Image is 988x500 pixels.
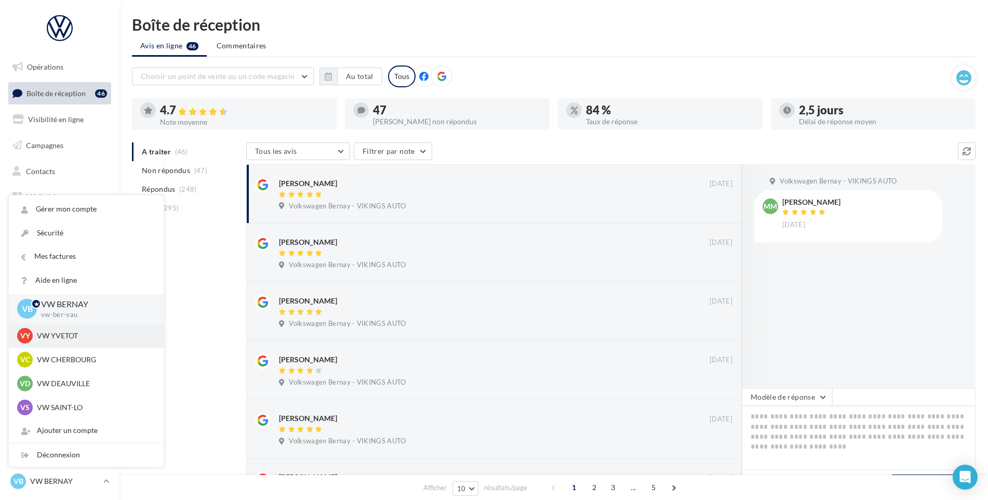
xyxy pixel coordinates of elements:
div: [PERSON_NAME] [279,178,337,189]
p: VW DEAUVILLE [37,378,151,389]
span: Commentaires [217,41,266,51]
span: [DATE] [710,415,732,424]
span: Volkswagen Bernay - VIKINGS AUTO [289,378,406,387]
span: 10 [457,484,466,493]
div: [PERSON_NAME] [279,296,337,306]
a: VB VW BERNAY [8,471,111,491]
span: VB [22,303,33,315]
span: Volkswagen Bernay - VIKINGS AUTO [289,260,406,270]
span: Visibilité en ligne [28,115,84,124]
div: 46 [95,89,107,98]
span: (248) [179,185,197,193]
div: 4.7 [160,104,328,116]
button: Tous les avis [246,142,350,160]
div: Déconnexion [9,443,164,467]
p: VW YVETOT [37,331,151,341]
span: (295) [162,204,179,212]
span: [DATE] [782,220,805,230]
span: Volkswagen Bernay - VIKINGS AUTO [780,177,897,186]
div: 84 % [586,104,754,116]
a: Mes factures [9,245,164,268]
span: 3 [605,479,621,496]
div: [PERSON_NAME] [782,199,840,206]
span: Campagnes [26,141,63,150]
span: ... [625,479,642,496]
button: Au total [337,68,382,85]
span: Boîte de réception [26,88,86,97]
span: VY [20,331,30,341]
span: [DATE] [710,473,732,483]
span: VD [20,378,30,389]
span: Volkswagen Bernay - VIKINGS AUTO [289,319,406,328]
span: 2 [586,479,603,496]
div: Note moyenne [160,119,328,126]
div: Taux de réponse [586,118,754,125]
button: 10 [452,481,479,496]
button: Au total [319,68,382,85]
span: résultats/page [484,483,527,493]
div: Open Intercom Messenger [953,465,978,490]
a: Aide en ligne [9,269,164,292]
div: [PERSON_NAME] [279,472,337,482]
a: Gérer mon compte [9,198,164,221]
div: [PERSON_NAME] non répondus [373,118,541,125]
span: VC [20,354,30,365]
button: Filtrer par note [354,142,432,160]
span: [DATE] [710,179,732,189]
span: Médiathèque [26,192,69,201]
span: 1 [566,479,582,496]
span: (47) [194,166,207,175]
span: Tous les avis [255,147,297,155]
a: Opérations [6,56,113,78]
span: VB [14,476,23,486]
a: Visibilité en ligne [6,109,113,130]
div: [PERSON_NAME] [279,237,337,247]
p: VW CHERBOURG [37,354,151,365]
div: 2,5 jours [799,104,967,116]
div: [PERSON_NAME] [279,354,337,365]
span: [DATE] [710,297,732,306]
span: VS [20,402,30,413]
span: Volkswagen Bernay - VIKINGS AUTO [289,437,406,446]
span: 5 [645,479,662,496]
a: Campagnes [6,135,113,156]
a: Calendrier [6,212,113,234]
span: Volkswagen Bernay - VIKINGS AUTO [289,202,406,211]
div: Ajouter un compte [9,419,164,442]
span: Contacts [26,166,55,175]
a: Sécurité [9,221,164,245]
span: Afficher [423,483,447,493]
span: Répondus [142,184,176,194]
p: vw-ber-vau [41,310,147,320]
p: VW SAINT-LO [37,402,151,413]
span: Opérations [27,62,63,71]
div: [PERSON_NAME] [279,413,337,424]
span: [DATE] [710,356,732,365]
button: Modèle de réponse [742,388,832,406]
span: [DATE] [710,238,732,247]
div: Tous [388,65,416,87]
span: MM [764,201,777,212]
a: PLV et print personnalisable [6,238,113,269]
a: Campagnes DataOnDemand [6,272,113,303]
div: 47 [373,104,541,116]
div: Délai de réponse moyen [799,118,967,125]
p: VW BERNAY [41,298,147,310]
a: Contacts [6,161,113,182]
button: Choisir un point de vente ou un code magasin [132,68,314,85]
p: VW BERNAY [30,476,99,486]
span: Non répondus [142,165,190,176]
div: Boîte de réception [132,17,976,32]
span: Choisir un point de vente ou un code magasin [141,72,295,81]
a: Boîte de réception46 [6,82,113,104]
a: Médiathèque [6,186,113,208]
